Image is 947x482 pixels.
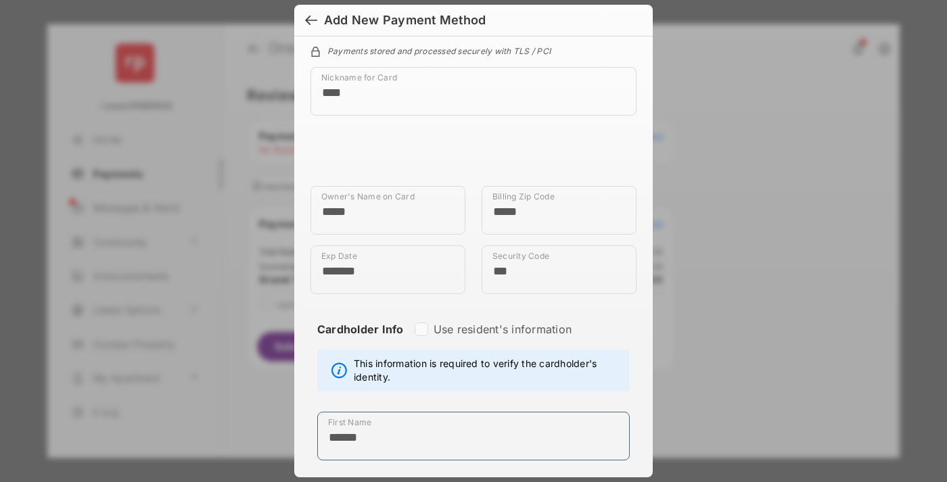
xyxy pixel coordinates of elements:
div: Add New Payment Method [324,13,486,28]
span: This information is required to verify the cardholder's identity. [354,357,622,384]
div: Payments stored and processed securely with TLS / PCI [310,44,637,56]
strong: Cardholder Info [317,322,404,360]
iframe: Credit card field [310,126,637,186]
label: Use resident's information [434,322,572,336]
